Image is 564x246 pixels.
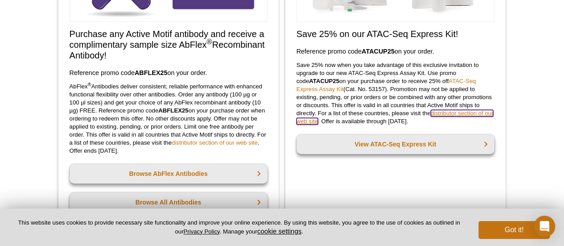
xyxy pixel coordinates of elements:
[257,227,301,235] button: cookie settings
[135,69,168,76] strong: ABFLEX25
[362,48,395,55] strong: ATACUP25
[296,134,494,154] a: View ATAC-Seq Express Kit
[70,164,268,183] a: Browse AbFlex Antibodies
[88,82,91,87] sup: ®
[70,29,268,61] h2: Purchase any Active Motif antibody and receive a complimentary sample size AbFlex Recombinant Ant...
[478,221,550,239] button: Got it!
[158,107,188,114] strong: ABFLEX25
[14,219,464,236] p: This website uses cookies to provide necessary site functionality and improve your online experie...
[70,67,268,78] h3: Reference promo code on your order.
[309,78,339,84] strong: ATACUP25
[534,216,555,237] div: Open Intercom Messenger
[70,83,268,155] p: AbFlex Antibodies deliver consistent, reliable performance with enhanced functional flexibility o...
[172,139,258,146] a: distributor section of our web site
[70,192,268,212] a: Browse All Antibodies
[206,38,212,46] sup: ®
[296,29,494,39] h2: Save 25% on our ATAC-Seq Express Kit!
[296,61,494,125] p: Save 25% now when you take advantage of this exclusive invitation to upgrade to our new ATAC-Seq ...
[296,46,494,57] h3: Reference promo code on your order.
[183,228,219,235] a: Privacy Policy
